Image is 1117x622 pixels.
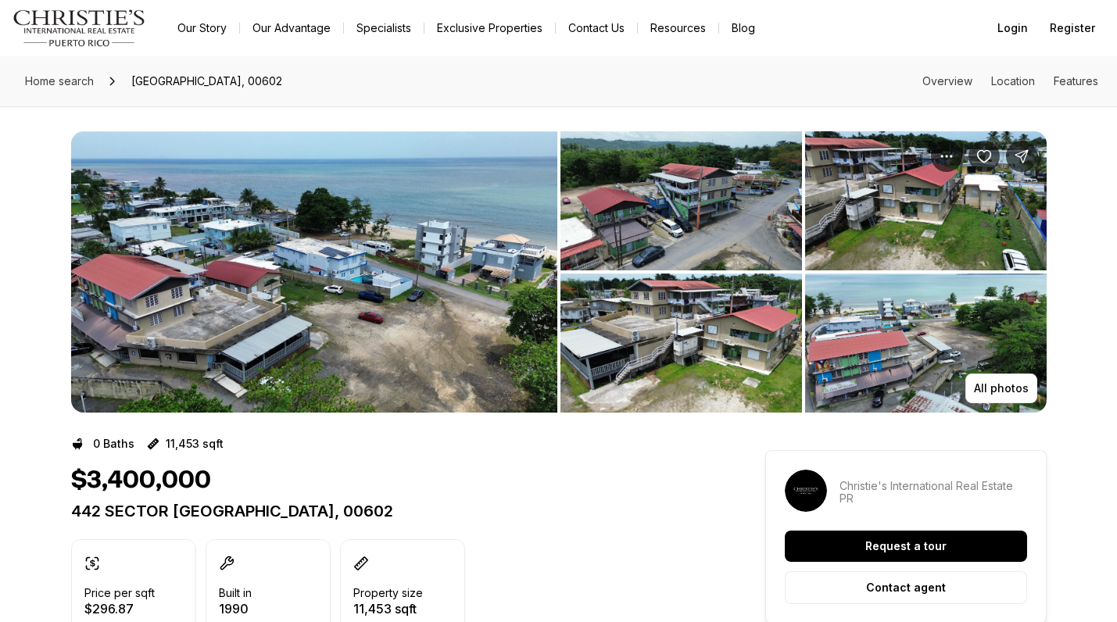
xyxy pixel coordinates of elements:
li: 2 of 8 [560,131,1047,413]
a: Skip to: Location [991,74,1035,88]
h1: $3,400,000 [71,466,211,495]
p: Price per sqft [84,587,155,599]
button: Share Property: 442 SECTOR PLAYA [1006,141,1037,172]
p: 0 Baths [93,438,134,450]
button: View image gallery [805,273,1047,413]
a: Skip to: Features [1054,74,1098,88]
span: Register [1050,22,1095,34]
button: View image gallery [560,273,802,413]
p: Request a tour [865,540,947,552]
p: Built in [219,587,252,599]
span: [GEOGRAPHIC_DATA], 00602 [125,69,288,94]
a: Exclusive Properties [424,17,555,39]
button: All photos [965,374,1037,403]
p: 1990 [219,602,252,615]
a: Our Advantage [240,17,343,39]
li: 1 of 8 [71,131,557,413]
button: View image gallery [560,131,802,270]
button: View image gallery [71,131,557,413]
div: Listing Photos [71,131,1047,413]
p: 11,453 sqft [353,602,423,615]
a: Our Story [165,17,239,39]
button: Contact agent [785,571,1027,604]
p: Property size [353,587,423,599]
a: Specialists [344,17,424,39]
button: Register [1040,13,1104,44]
a: Skip to: Overview [922,74,972,88]
button: Save Property: 442 SECTOR PLAYA [968,141,1000,172]
a: Home search [19,69,100,94]
nav: Page section menu [922,75,1098,88]
p: All photos [974,382,1029,395]
button: Request a tour [785,531,1027,562]
button: Property options [931,141,962,172]
p: $296.87 [84,602,155,615]
button: Login [988,13,1037,44]
a: Resources [638,17,718,39]
img: logo [13,9,146,47]
a: Blog [719,17,768,39]
p: Contact agent [866,581,946,594]
button: View image gallery [805,131,1047,270]
span: Login [997,22,1028,34]
p: 442 SECTOR [GEOGRAPHIC_DATA], 00602 [71,502,709,520]
p: 11,453 sqft [166,438,224,450]
p: Christie's International Real Estate PR [840,480,1027,505]
button: Contact Us [556,17,637,39]
span: Home search [25,74,94,88]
